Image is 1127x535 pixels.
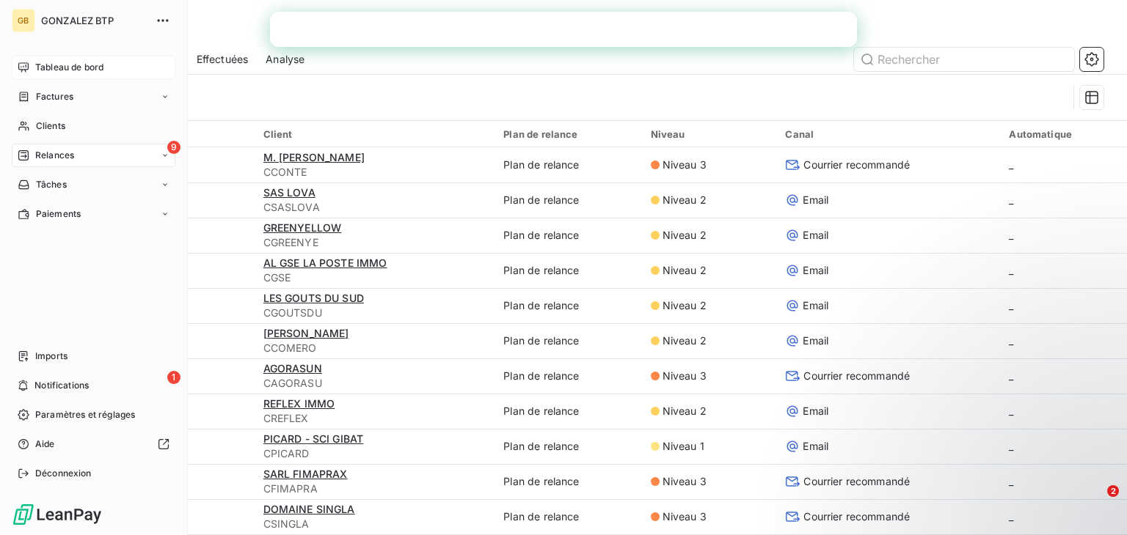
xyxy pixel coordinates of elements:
[263,397,335,410] span: REFLEX IMMO
[1009,193,1013,206] span: _
[167,141,180,154] span: 9
[270,12,857,47] iframe: Intercom live chat bannière
[663,228,707,243] span: Niveau 2
[663,158,707,172] span: Niveau 3
[495,182,641,218] td: Plan de relance
[785,128,991,140] div: Canal
[495,323,641,358] td: Plan de relance
[266,52,304,67] span: Analyse
[495,288,641,323] td: Plan de relance
[263,517,486,531] span: CSINGLA
[803,439,828,454] span: Email
[12,432,175,456] a: Aide
[263,327,349,339] span: [PERSON_NAME]
[495,464,641,499] td: Plan de relance
[263,128,293,140] span: Client
[35,61,103,74] span: Tableau de bord
[263,165,486,180] span: CCONTE
[803,158,910,172] span: Courrier recommandé
[1009,510,1013,523] span: _
[495,394,641,429] td: Plan de relance
[663,369,707,383] span: Niveau 3
[1009,299,1013,311] span: _
[35,438,55,451] span: Aide
[263,446,486,461] span: CPICARD
[263,257,387,269] span: AL GSE LA POSTE IMMO
[663,404,707,418] span: Niveau 2
[263,186,316,199] span: SAS LOVA
[663,333,707,348] span: Niveau 2
[263,200,486,215] span: CSASLOVA
[36,207,81,221] span: Paiements
[263,341,486,355] span: CCOMERO
[35,467,92,480] span: Déconnexion
[495,358,641,394] td: Plan de relance
[495,499,641,534] td: Plan de relance
[503,128,632,140] div: Plan de relance
[263,221,342,234] span: GREENYELLOW
[803,474,910,489] span: Courrier recommandé
[803,193,828,207] span: Email
[495,147,641,182] td: Plan de relance
[1009,158,1013,171] span: _
[36,178,67,191] span: Tâches
[1009,128,1118,140] div: Automatique
[1107,485,1119,497] span: 2
[1077,485,1112,520] iframe: Intercom live chat
[1009,264,1013,276] span: _
[663,509,707,524] span: Niveau 3
[663,193,707,207] span: Niveau 2
[495,218,641,253] td: Plan de relance
[263,503,355,515] span: DOMAINE SINGLA
[36,90,73,103] span: Factures
[663,298,707,313] span: Niveau 2
[663,474,707,489] span: Niveau 3
[35,408,135,421] span: Paramètres et réglages
[263,292,364,304] span: LES GOUTS DU SUD
[1009,369,1013,382] span: _
[495,429,641,464] td: Plan de relance
[803,509,910,524] span: Courrier recommandé
[663,439,704,454] span: Niveau 1
[263,306,486,320] span: CGOUTSDU
[41,15,147,26] span: GONZALEZ BTP
[803,369,910,383] span: Courrier recommandé
[197,52,249,67] span: Effectuées
[36,119,65,133] span: Clients
[834,393,1127,495] iframe: Intercom notifications message
[263,362,322,374] span: AGORASUN
[663,263,707,278] span: Niveau 2
[263,411,486,426] span: CREFLEX
[35,350,68,363] span: Imports
[854,48,1074,71] input: Rechercher
[1009,229,1013,241] span: _
[167,371,180,384] span: 1
[12,9,35,32] div: GB
[803,333,828,348] span: Email
[263,481,486,496] span: CFIMAPRA
[803,404,828,418] span: Email
[803,263,828,278] span: Email
[495,253,641,288] td: Plan de relance
[263,376,486,391] span: CAGORASU
[651,128,768,140] div: Niveau
[263,151,365,163] span: M. [PERSON_NAME]
[803,298,828,313] span: Email
[803,228,828,243] span: Email
[263,432,364,445] span: PICARD - SCI GIBAT
[263,235,486,250] span: CGREENYE
[35,149,74,162] span: Relances
[263,270,486,285] span: CGSE
[34,379,89,392] span: Notifications
[1009,334,1013,347] span: _
[263,468,348,480] span: SARL FIMAPRAX
[12,503,103,526] img: Logo LeanPay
